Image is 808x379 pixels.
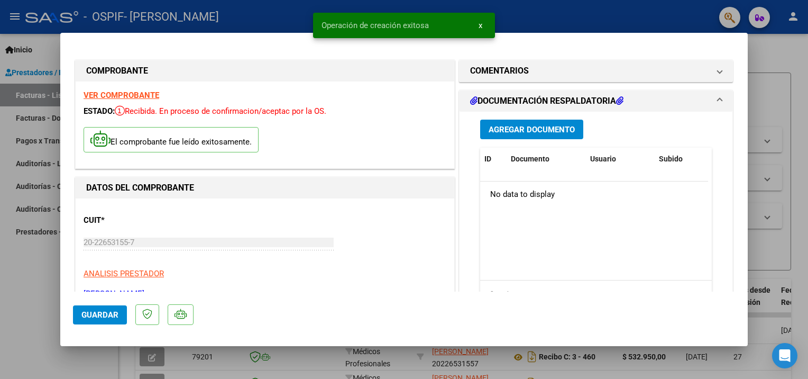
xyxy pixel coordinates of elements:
span: Operación de creación exitosa [322,20,429,31]
div: 0 total [480,281,712,307]
span: ID [484,155,491,163]
span: Recibida. En proceso de confirmacion/aceptac por la OS. [115,106,326,116]
div: Open Intercom Messenger [772,343,797,368]
span: ANALISIS PRESTADOR [84,269,164,278]
span: Agregar Documento [489,125,575,134]
datatable-header-cell: Subido [655,148,708,170]
div: DOCUMENTACIÓN RESPALDATORIA [460,112,732,331]
strong: COMPROBANTE [86,66,148,76]
span: Documento [511,155,549,163]
datatable-header-cell: Acción [708,148,760,170]
h1: DOCUMENTACIÓN RESPALDATORIA [470,95,623,107]
span: Usuario [590,155,616,163]
datatable-header-cell: Documento [507,148,586,170]
strong: DATOS DEL COMPROBANTE [86,183,194,193]
mat-expansion-panel-header: COMENTARIOS [460,60,732,82]
mat-expansion-panel-header: DOCUMENTACIÓN RESPALDATORIA [460,91,732,112]
div: No data to display [480,182,708,208]
span: Guardar [81,310,118,320]
p: CUIT [84,214,192,227]
datatable-header-cell: ID [480,148,507,170]
button: Agregar Documento [480,120,583,139]
datatable-header-cell: Usuario [586,148,655,170]
a: VER COMPROBANTE [84,91,159,100]
h1: COMENTARIOS [470,65,529,77]
p: El comprobante fue leído exitosamente. [84,127,259,153]
button: Guardar [73,305,127,324]
span: ESTADO: [84,106,115,116]
p: [PERSON_NAME] [84,288,446,300]
span: Subido [659,155,683,163]
span: x [479,21,482,30]
button: x [470,16,491,35]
